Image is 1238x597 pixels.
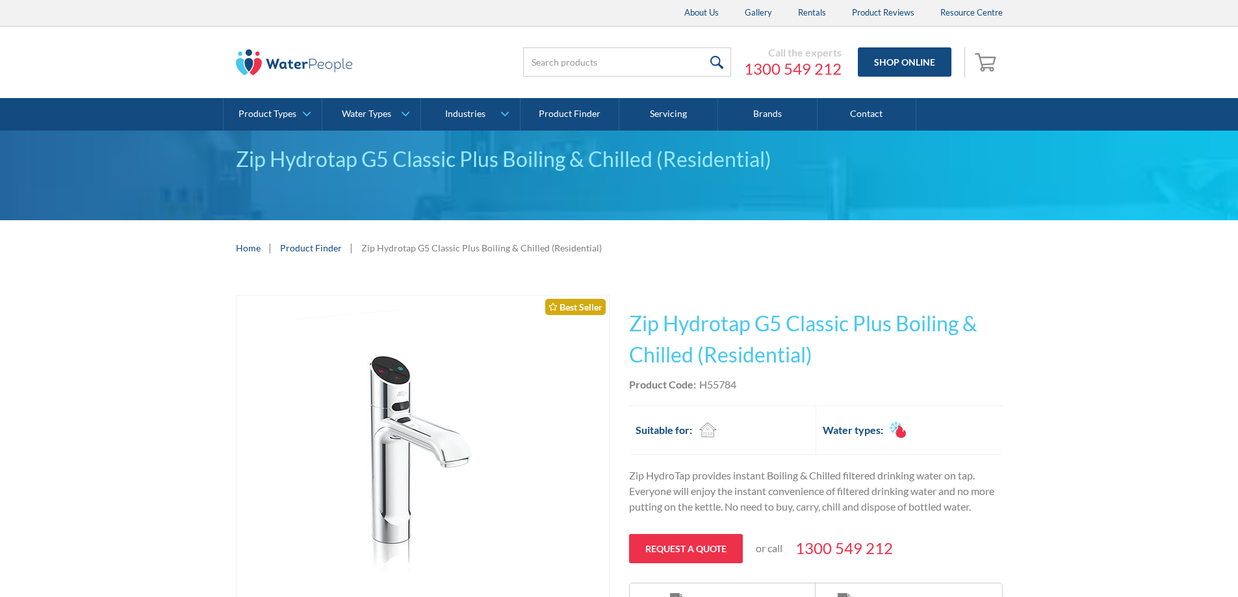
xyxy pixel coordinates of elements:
div: Zip Hydrotap G5 Classic Plus Boiling & Chilled (Residential) [236,144,1003,175]
div: | [348,240,355,255]
a: Product Types [224,98,322,131]
h2: Water types: [823,422,883,438]
a: 1300 549 212 [795,537,893,560]
p: Zip HydroTap provides instant Boiling & Chilled filtered drinking water on tap. Everyone will enj... [629,468,1003,514]
input: Search products [523,47,731,77]
div: Zip Hydrotap G5 Classic Plus Boiling & Chilled (Residential) [361,241,602,255]
div: Best Seller [545,299,606,315]
a: Request a quote [629,534,743,563]
div: | [267,240,274,255]
a: Servicing [619,98,718,131]
div: Industries [445,108,485,120]
a: Brands [718,98,817,131]
img: The Water People [236,49,353,75]
a: Home [236,241,261,255]
p: or call [756,540,782,556]
a: Product Finder [521,98,619,131]
h2: Suitable for: [636,422,692,438]
div: Product Types [239,108,296,120]
iframe: podium webchat widget bubble [1108,532,1238,597]
img: shopping cart [975,51,999,72]
a: Product Finder [280,241,342,255]
a: Water Types [322,98,420,131]
a: Industries [421,98,519,131]
a: Open empty cart [972,47,1003,78]
div: Call the experts [744,46,842,59]
div: H55784 [699,377,736,392]
strong: Product Code: [629,378,696,390]
a: 1300 549 212 [744,59,842,79]
a: Contact [818,98,916,131]
div: Water Types [342,108,391,120]
h1: Zip Hydrotap G5 Classic Plus Boiling & Chilled (Residential) [629,308,1003,370]
a: Shop Online [858,47,951,77]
